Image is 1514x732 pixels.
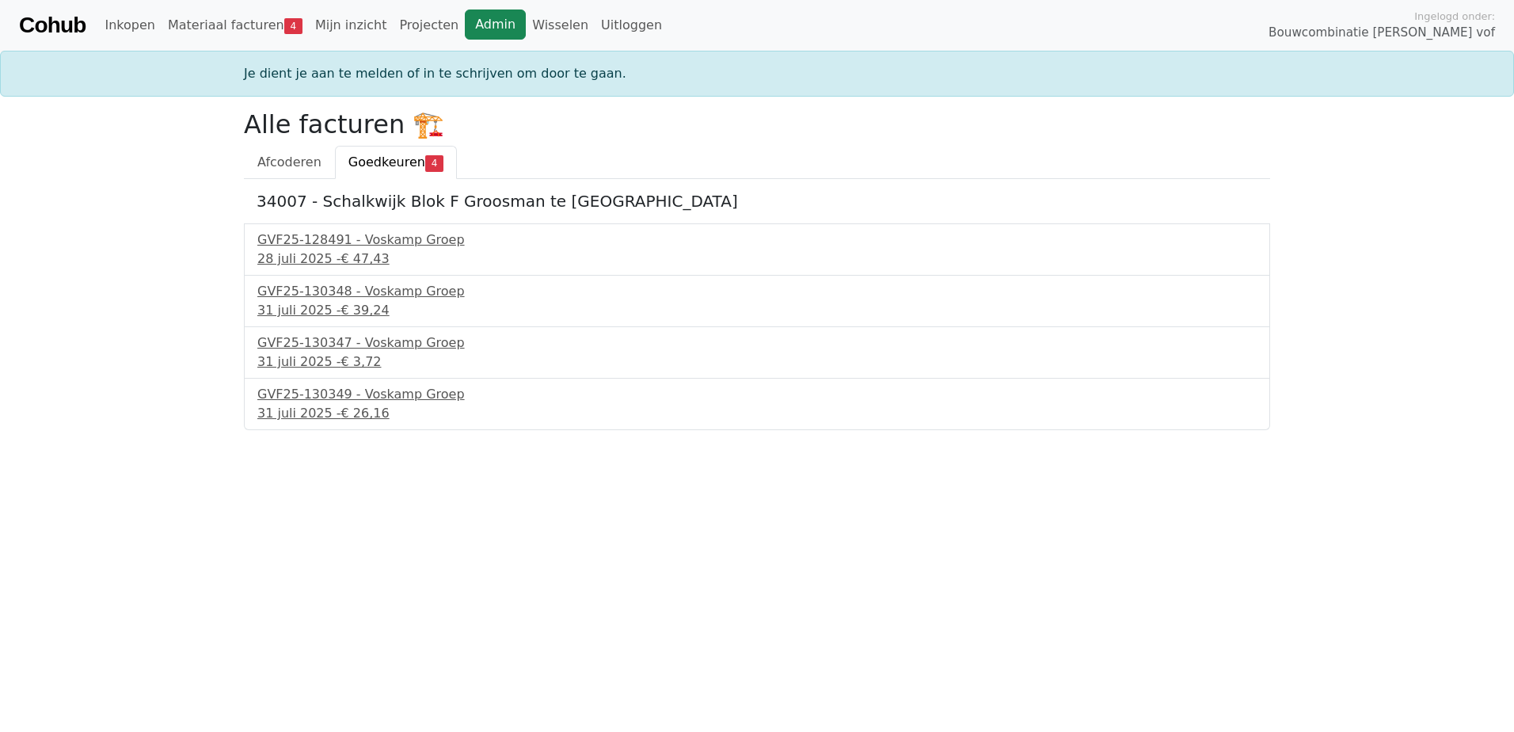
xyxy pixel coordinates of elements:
[19,6,86,44] a: Cohub
[257,334,1257,372] a: GVF25-130347 - Voskamp Groep31 juli 2025 -€ 3,72
[244,109,1270,139] h2: Alle facturen 🏗️
[257,404,1257,423] div: 31 juli 2025 -
[341,251,390,266] span: € 47,43
[309,10,394,41] a: Mijn inzicht
[595,10,668,41] a: Uitloggen
[393,10,465,41] a: Projecten
[257,334,1257,353] div: GVF25-130347 - Voskamp Groep
[526,10,595,41] a: Wisselen
[1414,9,1495,24] span: Ingelogd onder:
[257,385,1257,404] div: GVF25-130349 - Voskamp Groep
[348,154,425,170] span: Goedkeuren
[425,155,443,171] span: 4
[162,10,309,41] a: Materiaal facturen4
[257,282,1257,320] a: GVF25-130348 - Voskamp Groep31 juli 2025 -€ 39,24
[1269,24,1495,42] span: Bouwcombinatie [PERSON_NAME] vof
[341,354,382,369] span: € 3,72
[244,146,335,179] a: Afcoderen
[257,192,1257,211] h5: 34007 - Schalkwijk Blok F Groosman te [GEOGRAPHIC_DATA]
[257,301,1257,320] div: 31 juli 2025 -
[284,18,302,34] span: 4
[257,250,1257,269] div: 28 juli 2025 -
[257,154,321,170] span: Afcoderen
[257,231,1257,250] div: GVF25-128491 - Voskamp Groep
[341,303,390,318] span: € 39,24
[234,64,1280,83] div: Je dient je aan te melden of in te schrijven om door te gaan.
[341,406,390,421] span: € 26,16
[257,282,1257,301] div: GVF25-130348 - Voskamp Groep
[335,146,457,179] a: Goedkeuren4
[257,385,1257,423] a: GVF25-130349 - Voskamp Groep31 juli 2025 -€ 26,16
[465,10,526,40] a: Admin
[257,231,1257,269] a: GVF25-128491 - Voskamp Groep28 juli 2025 -€ 47,43
[257,353,1257,372] div: 31 juli 2025 -
[98,10,161,41] a: Inkopen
